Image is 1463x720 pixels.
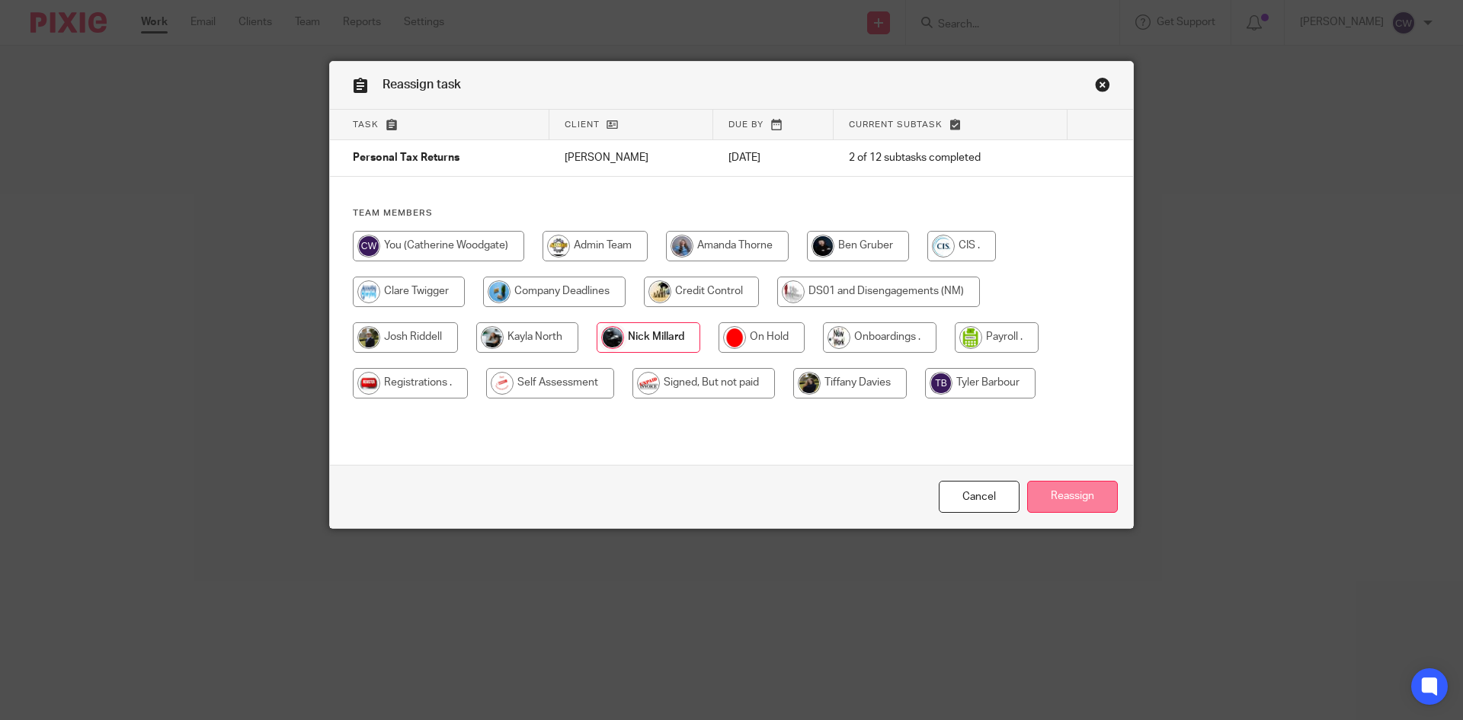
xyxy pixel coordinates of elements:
a: Close this dialog window [939,481,1020,514]
p: [DATE] [728,150,818,165]
span: Reassign task [383,78,461,91]
span: Due by [728,120,764,129]
a: Close this dialog window [1095,77,1110,98]
td: 2 of 12 subtasks completed [834,140,1067,177]
span: Personal Tax Returns [353,153,459,164]
p: [PERSON_NAME] [565,150,699,165]
span: Client [565,120,600,129]
h4: Team members [353,207,1110,219]
span: Task [353,120,379,129]
input: Reassign [1027,481,1118,514]
span: Current subtask [849,120,943,129]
